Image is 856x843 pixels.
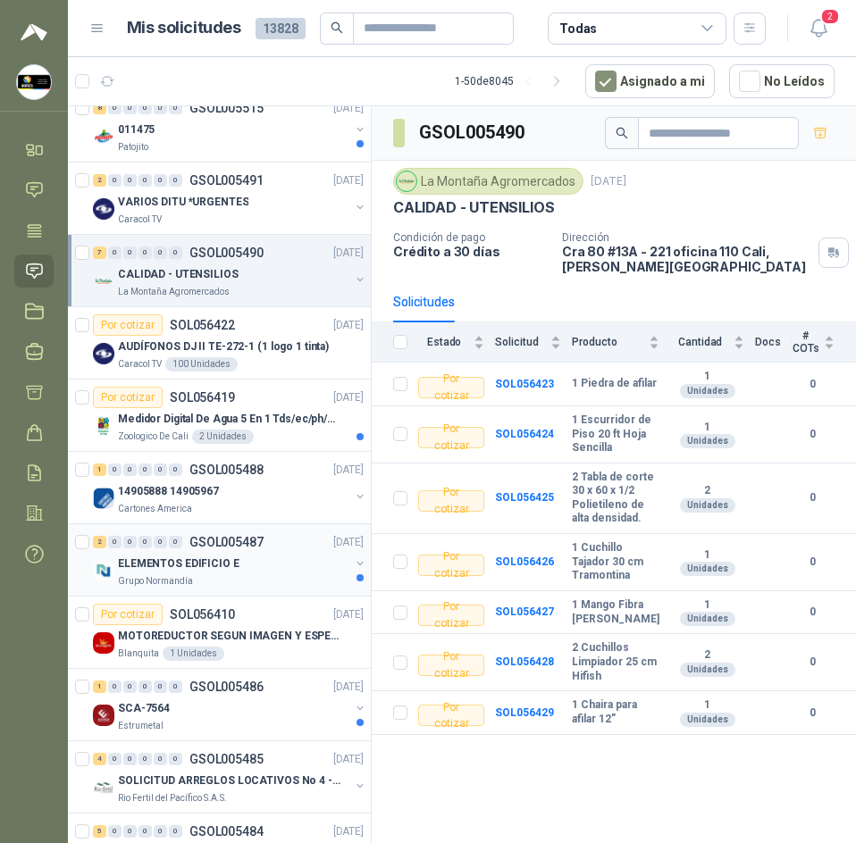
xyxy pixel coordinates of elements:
p: 011475 [118,121,155,138]
div: 0 [169,174,182,187]
p: Medidor Digital De Agua 5 En 1 Tds/ec/ph/salinidad/temperatu [118,411,340,428]
div: Por cotizar [418,605,484,626]
a: 2 0 0 0 0 0 GSOL005491[DATE] Company LogoVARIOS DITU *URGENTESCaracol TV [93,170,367,227]
div: Por cotizar [93,604,163,625]
b: 0 [792,705,835,722]
div: 0 [108,463,122,476]
p: ELEMENTOS EDIFICIO E [118,555,239,572]
span: # COTs [792,330,820,355]
p: GSOL005487 [189,536,264,548]
div: 2 [93,174,106,187]
div: 1 - 50 de 8045 [455,67,571,96]
img: Company Logo [93,777,114,798]
p: [DATE] [591,173,626,190]
a: SOL056423 [495,378,554,390]
div: Por cotizar [418,655,484,676]
b: 0 [792,489,835,506]
img: Company Logo [93,126,114,147]
img: Company Logo [93,560,114,581]
div: 0 [169,536,182,548]
p: GSOL005515 [189,102,264,114]
div: 0 [154,174,167,187]
div: 0 [154,825,167,838]
p: GSOL005485 [189,753,264,765]
p: MOTOREDUCTOR SEGUN IMAGEN Y ESPECIFICACIONES ADJUNTAS [118,628,340,645]
span: Solicitud [495,336,547,348]
p: Grupo Normandía [118,574,193,588]
div: 0 [169,680,182,693]
a: Por cotizarSOL056422[DATE] Company LogoAUDÍFONOS DJ II TE-272-1 (1 logo 1 tinta)Caracol TV100 Uni... [68,307,371,380]
div: Por cotizar [93,314,163,336]
div: Por cotizar [418,427,484,448]
a: SOL056429 [495,706,554,719]
p: SOL056422 [170,319,235,331]
th: # COTs [792,322,856,363]
button: No Leídos [729,64,835,98]
a: Por cotizarSOL056419[DATE] Company LogoMedidor Digital De Agua 5 En 1 Tds/ec/ph/salinidad/tempera... [68,380,371,452]
span: Estado [418,336,470,348]
img: Company Logo [93,343,114,364]
div: 100 Unidades [165,357,238,371]
th: Cantidad [670,322,755,363]
div: 0 [108,246,122,259]
div: 0 [123,680,137,693]
div: 0 [108,102,122,114]
div: 8 [93,102,106,114]
div: 0 [154,536,167,548]
div: 0 [123,102,137,114]
div: Por cotizar [418,377,484,398]
p: GSOL005484 [189,825,264,838]
b: 0 [792,554,835,571]
div: 0 [138,825,152,838]
p: GSOL005491 [189,174,264,187]
a: 8 0 0 0 0 0 GSOL005515[DATE] Company Logo011475Patojito [93,97,367,154]
img: Company Logo [93,488,114,509]
p: 14905888 14905967 [118,483,219,500]
div: 0 [123,536,137,548]
div: Unidades [680,434,735,448]
b: SOL056424 [495,428,554,440]
div: Todas [559,19,597,38]
th: Docs [755,322,792,363]
div: 0 [169,102,182,114]
b: 0 [792,376,835,393]
div: 2 [93,536,106,548]
p: [DATE] [333,823,364,840]
b: 1 [670,548,744,563]
p: [DATE] [333,462,364,479]
b: 0 [792,604,835,621]
div: 0 [123,825,137,838]
p: Patojito [118,140,148,154]
img: Company Logo [397,171,416,191]
p: SCA-7564 [118,700,170,717]
div: 2 Unidades [192,430,254,444]
p: SOL056410 [170,608,235,621]
div: Unidades [680,663,735,677]
div: Unidades [680,713,735,727]
img: Company Logo [93,415,114,437]
b: 1 Piedra de afilar [572,377,657,391]
div: 0 [169,246,182,259]
div: Por cotizar [418,555,484,576]
div: 1 Unidades [163,647,224,661]
a: 7 0 0 0 0 0 GSOL005490[DATE] Company LogoCALIDAD - UTENSILIOSLa Montaña Agromercados [93,242,367,299]
p: [DATE] [333,679,364,696]
p: Zoologico De Cali [118,430,189,444]
p: Condición de pago [393,231,548,244]
a: SOL056427 [495,605,554,618]
div: La Montaña Agromercados [393,168,583,195]
div: Solicitudes [393,292,455,312]
p: AUDÍFONOS DJ II TE-272-1 (1 logo 1 tinta) [118,338,329,355]
p: [DATE] [333,245,364,262]
div: 1 [93,463,106,476]
p: [DATE] [333,172,364,189]
div: 0 [138,753,152,765]
div: 0 [169,463,182,476]
b: 1 [670,598,744,613]
span: 2 [820,8,840,25]
div: 0 [154,753,167,765]
b: 0 [792,426,835,443]
div: 0 [108,536,122,548]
